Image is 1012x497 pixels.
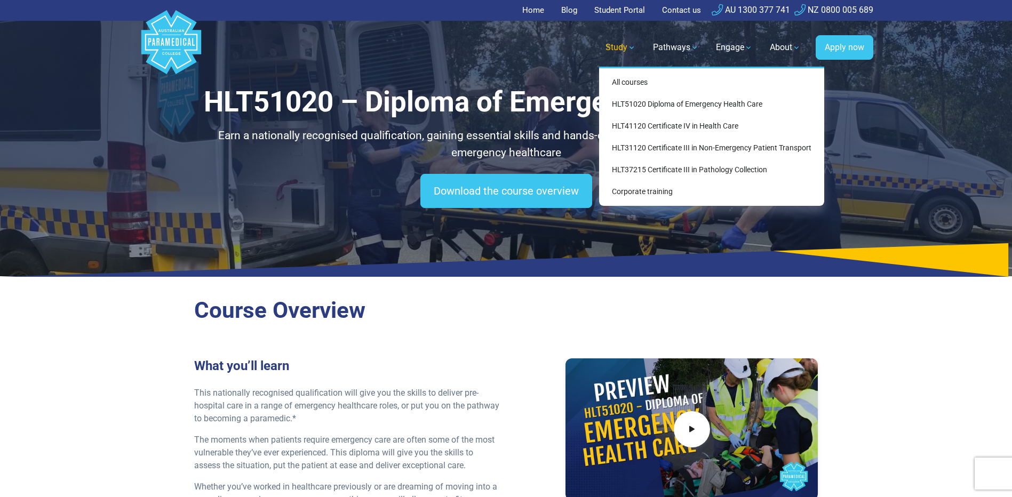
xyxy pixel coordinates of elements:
[599,33,642,62] a: Study
[194,127,818,161] p: Earn a nationally recognised qualification, gaining essential skills and hands-on experience for ...
[194,387,500,425] p: This nationally recognised qualification will give you the skills to deliver pre-hospital care in...
[603,116,820,136] a: HLT41120 Certificate IV in Health Care
[194,434,500,472] p: The moments when patients require emergency care are often some of the most vulnerable they’ve ev...
[194,85,818,119] h1: HLT51020 – Diploma of Emergency Health Care
[194,297,818,324] h2: Course Overview
[139,21,203,75] a: Australian Paramedical College
[194,358,500,374] h3: What you’ll learn
[603,160,820,180] a: HLT37215 Certificate III in Pathology Collection
[603,138,820,158] a: HLT31120 Certificate III in Non-Emergency Patient Transport
[603,182,820,202] a: Corporate training
[763,33,807,62] a: About
[599,67,824,206] div: Study
[647,33,705,62] a: Pathways
[816,35,873,60] a: Apply now
[603,94,820,114] a: HLT51020 Diploma of Emergency Health Care
[603,73,820,92] a: All courses
[710,33,759,62] a: Engage
[794,5,873,15] a: NZ 0800 005 689
[712,5,790,15] a: AU 1300 377 741
[420,174,592,208] a: Download the course overview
